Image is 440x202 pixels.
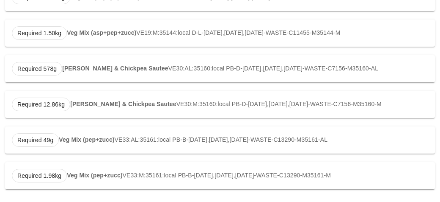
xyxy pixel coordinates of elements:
[5,55,435,82] div: VE30:AL:35160:local PB-D-[DATE],[DATE],[DATE]-WASTE-C7156-M35160-AL
[67,29,136,36] strong: Veg Mix (asp+pep+zucc)
[67,172,122,179] strong: Veg Mix (pep+zucc)
[5,126,435,154] div: VE33:AL:35161:local PB-B-[DATE],[DATE],[DATE]-WASTE-C13290-M35161-AL
[70,101,176,107] strong: [PERSON_NAME] & Chickpea Sautee
[5,162,435,189] div: VE33:M:35161:local PB-B-[DATE],[DATE],[DATE]-WASTE-C13290-M35161-M
[17,98,65,111] span: Required 12.86kg
[5,20,435,47] div: VE19:M:35144:local D-L-[DATE],[DATE],[DATE]-WASTE-C11455-M35144-M
[62,65,168,72] strong: [PERSON_NAME] & Chickpea Sautee
[17,27,61,39] span: Required 1.50kg
[17,169,61,182] span: Required 1.98kg
[17,62,57,75] span: Required 578g
[59,136,114,143] strong: Veg Mix (pep+zucc)
[17,134,53,146] span: Required 49g
[5,91,435,118] div: VE30:M:35160:local PB-D-[DATE],[DATE],[DATE]-WASTE-C7156-M35160-M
